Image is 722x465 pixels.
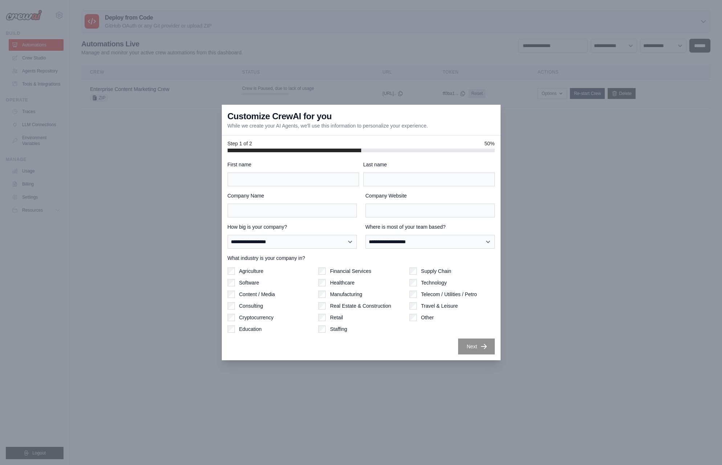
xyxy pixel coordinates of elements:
label: Company Website [366,192,495,199]
span: 50% [484,140,494,147]
label: Content / Media [239,291,275,298]
label: Technology [421,279,447,286]
label: Agriculture [239,267,264,275]
label: Retail [330,314,343,321]
p: While we create your AI Agents, we'll use this information to personalize your experience. [228,122,428,129]
label: Other [421,314,434,321]
label: Travel & Leisure [421,302,458,310]
label: How big is your company? [228,223,357,231]
iframe: Chat Widget [686,430,722,465]
label: Company Name [228,192,357,199]
label: Consulting [239,302,263,310]
label: Staffing [330,325,347,333]
label: Software [239,279,259,286]
label: Real Estate & Construction [330,302,391,310]
label: Education [239,325,262,333]
span: Step 1 of 2 [228,140,252,147]
label: Last name [363,161,495,168]
label: Healthcare [330,279,355,286]
label: Cryptocurrency [239,314,274,321]
button: Next [458,339,495,354]
h3: Customize CrewAI for you [228,111,332,122]
label: Supply Chain [421,267,451,275]
label: Manufacturing [330,291,362,298]
label: Financial Services [330,267,371,275]
label: What industry is your company in? [228,254,495,262]
label: First name [228,161,359,168]
label: Where is most of your team based? [366,223,495,231]
label: Telecom / Utilities / Petro [421,291,477,298]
